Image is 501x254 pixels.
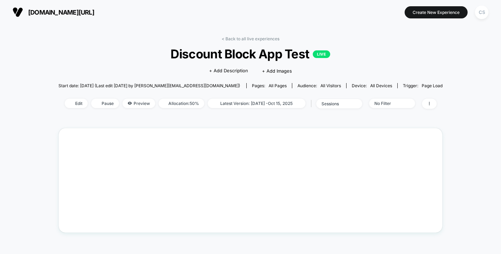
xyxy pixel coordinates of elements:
span: all devices [370,83,392,88]
span: | [309,99,316,109]
span: [DOMAIN_NAME][URL] [28,9,94,16]
button: CS [473,5,491,19]
span: Edit [65,99,88,108]
button: Create New Experience [405,6,468,18]
div: Trigger: [403,83,443,88]
span: Latest Version: [DATE] - Oct 15, 2025 [208,99,305,108]
div: No Filter [374,101,402,106]
span: Start date: [DATE] (Last edit [DATE] by [PERSON_NAME][EMAIL_ADDRESS][DOMAIN_NAME]) [58,83,240,88]
span: all pages [269,83,287,88]
span: Discount Block App Test [78,47,423,61]
span: Page Load [422,83,443,88]
span: Device: [346,83,397,88]
a: < Back to all live experiences [222,36,279,41]
span: + Add Images [262,68,292,74]
div: CS [475,6,488,19]
button: [DOMAIN_NAME][URL] [10,7,96,18]
div: sessions [321,101,349,106]
div: Audience: [297,83,341,88]
span: Pause [91,99,119,108]
div: Pages: [252,83,287,88]
span: + Add Description [209,67,248,74]
p: LIVE [313,50,330,58]
img: Visually logo [13,7,23,17]
span: All Visitors [320,83,341,88]
span: Allocation: 50% [159,99,204,108]
span: Preview [122,99,155,108]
